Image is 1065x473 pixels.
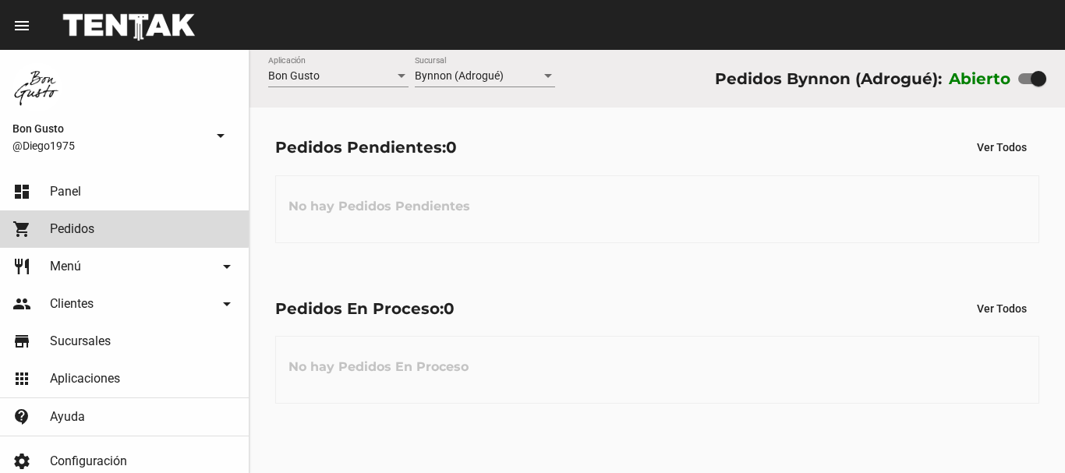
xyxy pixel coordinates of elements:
mat-icon: store [12,332,31,351]
div: Pedidos Pendientes: [275,135,457,160]
div: Pedidos Bynnon (Adrogué): [715,66,942,91]
span: 0 [444,299,455,318]
mat-icon: arrow_drop_down [218,257,236,276]
span: Pedidos [50,221,94,237]
mat-icon: shopping_cart [12,220,31,238]
div: Pedidos En Proceso: [275,296,455,321]
span: Ayuda [50,409,85,425]
span: Ver Todos [977,302,1027,315]
h3: No hay Pedidos En Proceso [276,344,481,390]
mat-icon: settings [12,452,31,471]
mat-icon: restaurant [12,257,31,276]
span: 0 [446,138,457,157]
h3: No hay Pedidos Pendientes [276,183,483,230]
button: Ver Todos [964,295,1039,323]
span: Panel [50,184,81,199]
span: Bon Gusto [12,119,205,138]
iframe: chat widget [1000,411,1049,457]
mat-icon: menu [12,16,31,35]
span: Aplicaciones [50,371,120,387]
span: Ver Todos [977,141,1027,154]
span: Sucursales [50,334,111,349]
mat-icon: arrow_drop_down [211,126,230,145]
mat-icon: contact_support [12,408,31,426]
mat-icon: apps [12,369,31,388]
span: Clientes [50,296,94,312]
label: Abierto [949,66,1011,91]
button: Ver Todos [964,133,1039,161]
span: Configuración [50,454,127,469]
mat-icon: arrow_drop_down [218,295,236,313]
span: @Diego1975 [12,138,205,154]
span: Bon Gusto [268,69,320,82]
span: Bynnon (Adrogué) [415,69,504,82]
mat-icon: dashboard [12,182,31,201]
mat-icon: people [12,295,31,313]
img: 8570adf9-ca52-4367-b116-ae09c64cf26e.jpg [12,62,62,112]
span: Menú [50,259,81,274]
